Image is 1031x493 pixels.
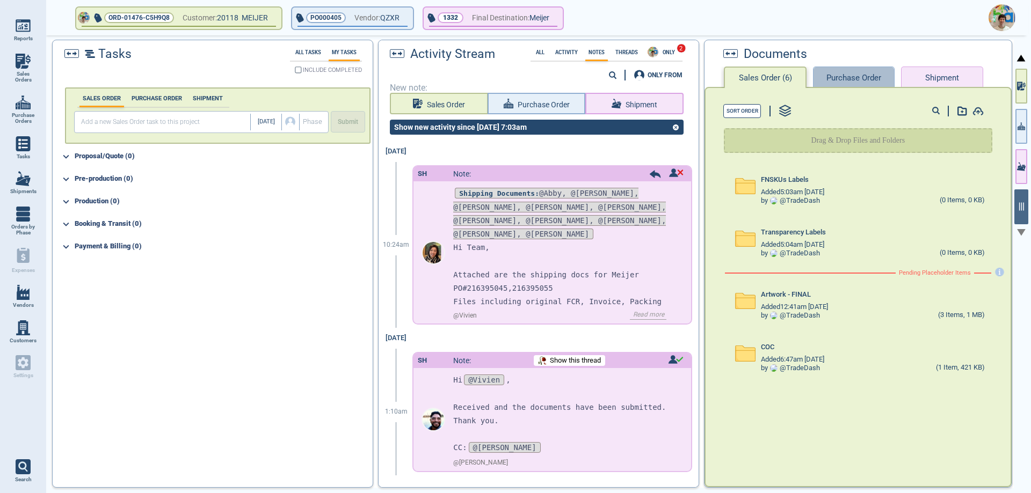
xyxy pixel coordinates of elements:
span: Transparency Labels [761,229,826,237]
p: 1332 [443,12,458,23]
label: Activity [552,49,581,55]
span: Read more [630,311,666,320]
span: @[PERSON_NAME] [469,442,541,453]
img: Avatar [648,47,658,57]
span: Sales Order [427,98,465,112]
span: Search [15,476,32,483]
span: @Vivien [464,374,504,385]
span: PO000405 [310,12,342,23]
label: Notes [585,49,608,55]
img: menu_icon [16,207,31,222]
span: Final Destination: [472,11,529,25]
span: ORD-01476-C5H9Q8 [108,12,170,23]
img: menu_icon [16,18,31,33]
span: 1:10am [385,408,408,416]
span: @Abby, @[PERSON_NAME], @[PERSON_NAME], @[PERSON_NAME], @[PERSON_NAME], @[PERSON_NAME], @[PERSON_N... [453,188,666,239]
button: Purchase Order [488,93,585,114]
div: Booking & Transit (0) [75,216,371,233]
button: Sales Order [390,93,488,114]
strong: Shipping Documents: [459,189,539,197]
img: Avatar [770,364,778,372]
span: @ [PERSON_NAME] [453,459,508,467]
label: My Tasks [329,49,360,55]
span: Tasks [98,47,132,61]
span: Meijer [529,11,549,25]
div: Show new activity since [DATE] 7:03am [390,123,531,131]
label: Threads [612,49,641,55]
p: Attached are the shipping docs for Meijer PO#216395045,216395055 [453,268,674,295]
img: timeline2 [85,50,95,58]
span: Reports [14,35,33,42]
img: Avatar [770,197,778,204]
span: Shipments [10,188,37,195]
p: Thank you. [453,414,674,428]
input: Add a new Sales Order task to this project [77,114,250,130]
button: Shipment [901,67,983,88]
span: Vendors [13,302,34,308]
span: COC [761,343,774,351]
img: Wilted_Flower [538,356,547,365]
img: Avatar [423,242,444,263]
span: INCLUDE COMPLETED [303,68,362,73]
button: Sort Order [723,104,761,118]
span: Artwork - FINAL [761,291,811,299]
div: Pre-production (0) [75,171,371,188]
button: Purchase Order [813,67,895,88]
label: PURCHASE ORDER [128,95,185,102]
p: Drag & Drop Files and Folders [811,135,905,146]
span: Added 6:47am [DATE] [761,356,824,364]
div: Production (0) [75,193,371,210]
div: (3 Items, 1 MB) [938,311,985,320]
img: menu_icon [16,171,31,186]
div: [DATE] [380,141,412,162]
span: @ Vivien [453,312,477,320]
span: Orders by Phase [9,224,38,236]
img: Avatar [770,249,778,257]
div: (0 Items, 0 KB) [940,249,985,257]
div: Payment & Billing (0) [75,238,371,255]
span: Added 5:04am [DATE] [761,241,824,249]
span: Shipment [626,98,657,112]
span: New note: [390,83,688,93]
img: menu_icon [16,285,31,300]
span: Customer: [183,11,217,25]
span: Phase [303,118,322,126]
button: Shipment [585,93,683,114]
span: QZXR [380,11,400,25]
button: AvatarORD-01476-C5H9Q8Customer:20118 MEIJER [76,8,281,29]
div: [DATE] [380,328,412,349]
img: Avatar [989,4,1015,31]
img: add-document [972,107,984,115]
span: 2 [677,43,686,53]
button: 1332Final Destination:Meijer [424,8,563,29]
img: Avatar [423,409,444,430]
p: Files including original FCR, Invoice, Packing list & Importfile. [453,295,674,322]
label: SHIPMENT [190,95,226,102]
img: unread icon [668,355,684,364]
span: Purchase Order [518,98,570,112]
span: Sales Orders [9,71,38,83]
span: 20118 [217,11,242,25]
span: Tasks [17,153,30,160]
div: by @ TradeDash [761,364,820,372]
div: (1 Item, 421 KB) [936,364,985,372]
label: All Tasks [292,49,324,55]
span: 10:24am [383,241,409,249]
p: Received and the documents have been submitted. [453,401,674,414]
button: PO000405Vendor:QZXR [292,8,413,29]
span: Note: [453,356,471,365]
span: Added 12:41am [DATE] [761,303,828,311]
img: menu_icon [16,95,31,110]
span: Added 5:03am [DATE] [761,188,824,196]
div: by @ TradeDash [761,249,820,257]
p: CC: [453,441,674,454]
div: SH [418,357,427,365]
span: MEIJER [242,13,268,22]
div: by @ TradeDash [761,312,820,320]
span: Customers [10,337,37,344]
span: Activity Stream [410,47,495,61]
span: Show this thread [550,357,601,365]
label: SALES ORDER [79,95,124,102]
img: Avatar [78,12,90,24]
span: ONLY [659,49,678,55]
